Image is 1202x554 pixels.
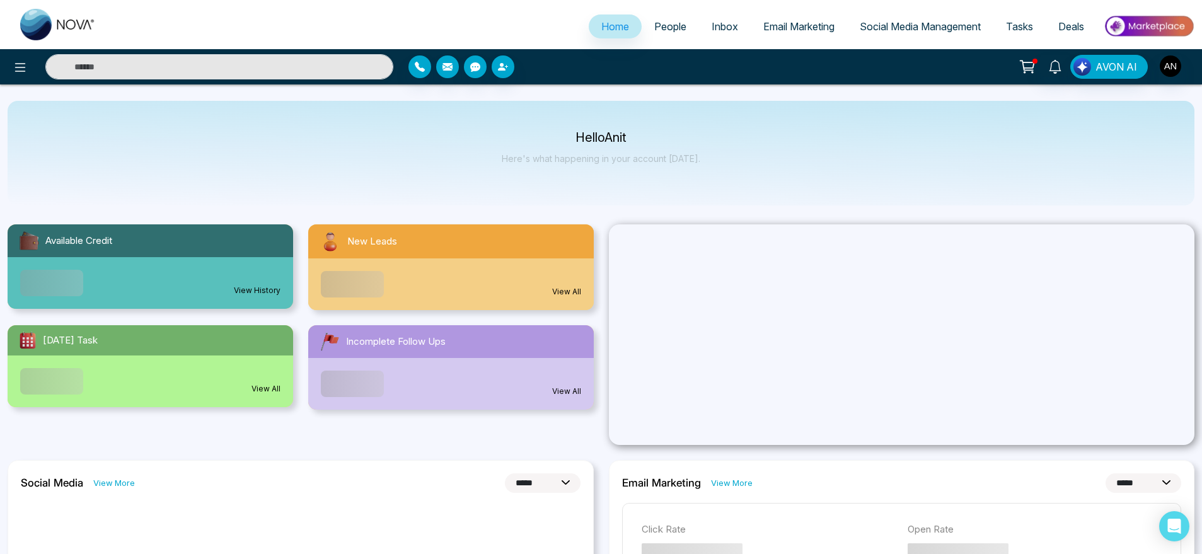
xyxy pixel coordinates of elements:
img: followUps.svg [318,330,341,353]
a: New LeadsView All [301,224,601,310]
img: todayTask.svg [18,330,38,350]
h2: Email Marketing [622,476,701,489]
span: People [654,20,686,33]
a: Home [589,14,642,38]
a: Social Media Management [847,14,993,38]
img: availableCredit.svg [18,229,40,252]
p: Open Rate [908,522,1162,537]
img: User Avatar [1160,55,1181,77]
a: View More [93,477,135,489]
a: View All [552,386,581,397]
img: Lead Flow [1073,58,1091,76]
a: View History [234,285,280,296]
span: Incomplete Follow Ups [346,335,446,349]
a: People [642,14,699,38]
span: Home [601,20,629,33]
span: New Leads [347,234,397,249]
span: [DATE] Task [43,333,98,348]
a: View All [552,286,581,297]
a: Inbox [699,14,751,38]
a: View All [251,383,280,395]
img: newLeads.svg [318,229,342,253]
a: Tasks [993,14,1046,38]
div: Open Intercom Messenger [1159,511,1189,541]
span: Deals [1058,20,1084,33]
p: Here's what happening in your account [DATE]. [502,153,700,164]
span: AVON AI [1095,59,1137,74]
img: Nova CRM Logo [20,9,96,40]
img: Market-place.gif [1103,12,1194,40]
button: AVON AI [1070,55,1148,79]
span: Inbox [712,20,738,33]
p: Click Rate [642,522,896,537]
a: Email Marketing [751,14,847,38]
p: Hello Anit [502,132,700,143]
span: Email Marketing [763,20,835,33]
a: View More [711,477,753,489]
span: Social Media Management [860,20,981,33]
span: Available Credit [45,234,112,248]
a: Incomplete Follow UpsView All [301,325,601,410]
h2: Social Media [21,476,83,489]
span: Tasks [1006,20,1033,33]
a: Deals [1046,14,1097,38]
